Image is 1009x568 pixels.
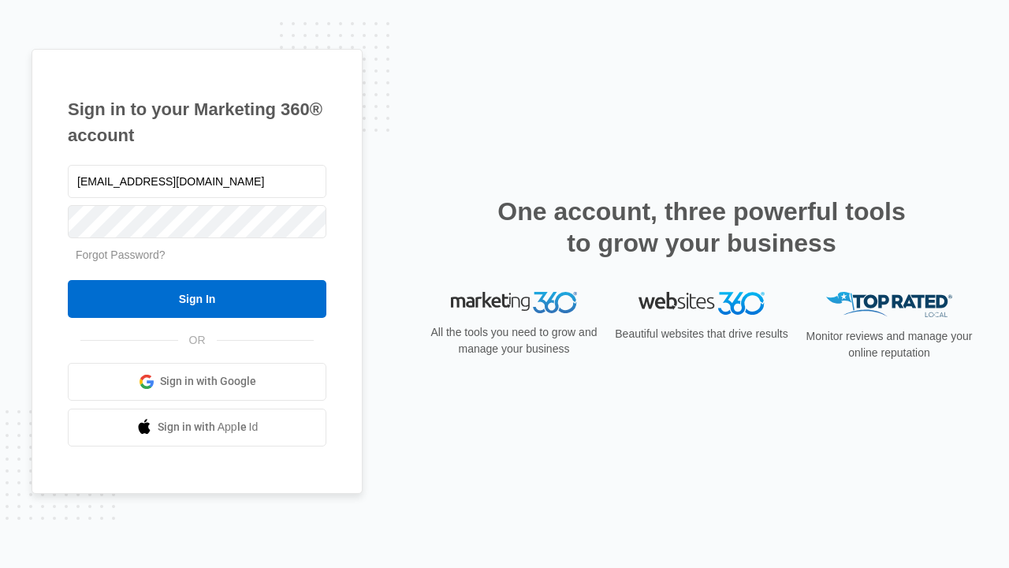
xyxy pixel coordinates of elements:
[826,292,952,318] img: Top Rated Local
[801,328,977,361] p: Monitor reviews and manage your online reputation
[493,196,910,259] h2: One account, three powerful tools to grow your business
[68,280,326,318] input: Sign In
[178,332,217,349] span: OR
[68,409,326,447] a: Sign in with Apple Id
[160,373,256,390] span: Sign in with Google
[426,324,602,357] p: All the tools you need to grow and manage your business
[639,292,765,315] img: Websites 360
[76,248,166,261] a: Forgot Password?
[613,326,790,342] p: Beautiful websites that drive results
[68,96,326,148] h1: Sign in to your Marketing 360® account
[68,165,326,198] input: Email
[451,292,577,314] img: Marketing 360
[68,363,326,401] a: Sign in with Google
[158,419,259,435] span: Sign in with Apple Id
